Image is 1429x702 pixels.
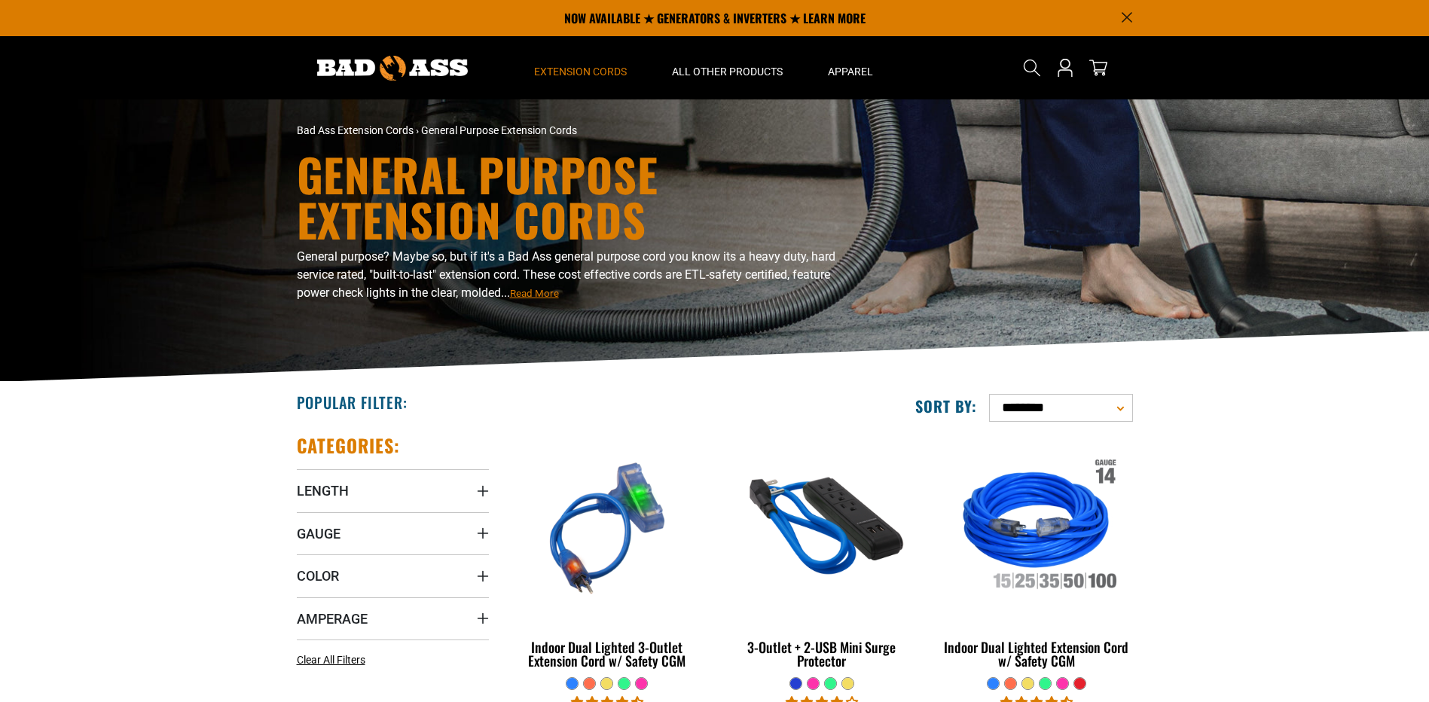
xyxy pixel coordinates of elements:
summary: Amperage [297,597,489,639]
a: blue Indoor Dual Lighted 3-Outlet Extension Cord w/ Safety CGM [511,434,704,676]
p: General purpose? Maybe so, but if it's a Bad Ass general purpose cord you know its a heavy duty, ... [297,248,847,302]
h2: Popular Filter: [297,392,408,412]
a: Clear All Filters [297,652,371,668]
span: Apparel [828,65,873,78]
summary: Search [1020,56,1044,80]
span: General Purpose Extension Cords [421,124,577,136]
span: Color [297,567,339,584]
summary: Extension Cords [511,36,649,99]
a: blue 3-Outlet + 2-USB Mini Surge Protector [725,434,918,676]
div: 3-Outlet + 2-USB Mini Surge Protector [725,640,918,667]
h1: General Purpose Extension Cords [297,151,847,242]
summary: Apparel [805,36,896,99]
div: Indoor Dual Lighted Extension Cord w/ Safety CGM [940,640,1132,667]
div: Indoor Dual Lighted 3-Outlet Extension Cord w/ Safety CGM [511,640,704,667]
summary: Gauge [297,512,489,554]
summary: Length [297,469,489,511]
span: Extension Cords [534,65,627,78]
img: Bad Ass Extension Cords [317,56,468,81]
img: Indoor Dual Lighted Extension Cord w/ Safety CGM [942,441,1131,615]
label: Sort by: [915,396,977,416]
span: All Other Products [672,65,783,78]
h2: Categories: [297,434,401,457]
span: Read More [510,288,559,299]
span: › [416,124,419,136]
summary: All Other Products [649,36,805,99]
nav: breadcrumbs [297,123,847,139]
a: Indoor Dual Lighted Extension Cord w/ Safety CGM Indoor Dual Lighted Extension Cord w/ Safety CGM [940,434,1132,676]
span: Amperage [297,610,368,627]
img: blue [727,441,917,615]
span: Gauge [297,525,340,542]
img: blue [512,441,702,615]
span: Length [297,482,349,499]
summary: Color [297,554,489,597]
a: Bad Ass Extension Cords [297,124,414,136]
span: Clear All Filters [297,654,365,666]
